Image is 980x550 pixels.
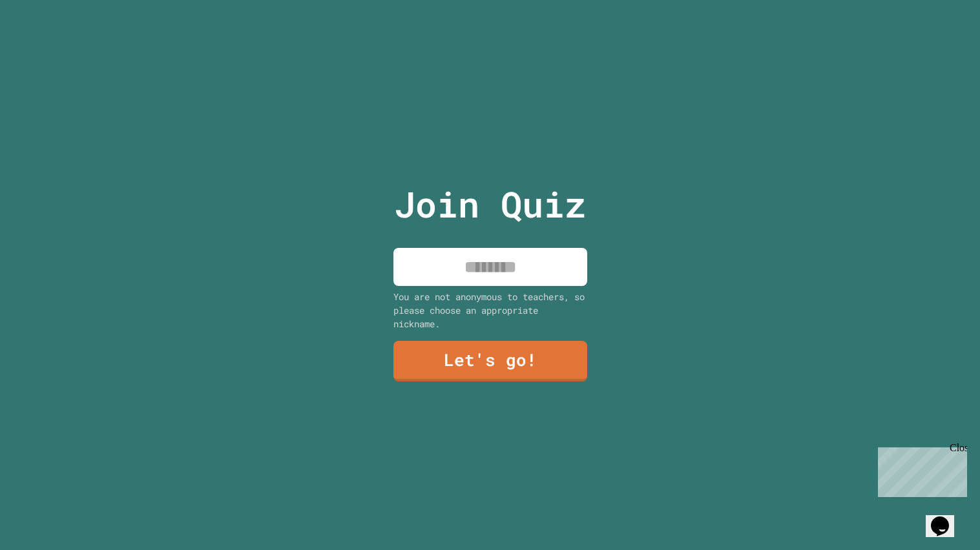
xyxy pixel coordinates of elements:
[873,442,967,497] iframe: chat widget
[393,290,587,331] div: You are not anonymous to teachers, so please choose an appropriate nickname.
[926,498,967,537] iframe: chat widget
[394,178,586,231] p: Join Quiz
[5,5,89,82] div: Chat with us now!Close
[393,341,587,382] a: Let's go!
